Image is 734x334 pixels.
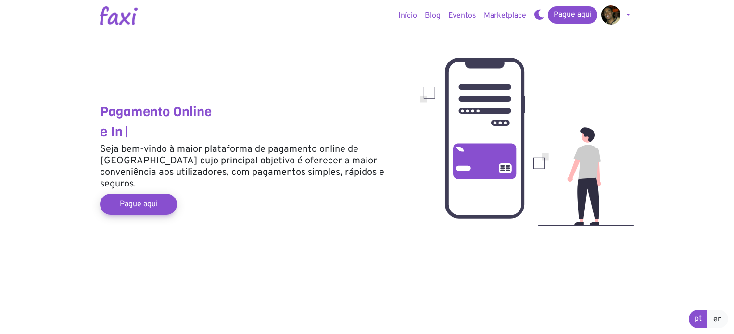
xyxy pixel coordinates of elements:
a: Pague aqui [548,6,597,24]
span: e In [100,123,123,141]
a: pt [689,310,708,328]
a: Eventos [444,6,480,25]
a: Pague aqui [100,194,177,215]
h5: Seja bem-vindo à maior plataforma de pagamento online de [GEOGRAPHIC_DATA] cujo principal objetiv... [100,144,405,190]
a: en [707,310,728,328]
a: Marketplace [480,6,530,25]
h3: Pagamento Online [100,104,405,120]
a: Início [394,6,421,25]
a: Blog [421,6,444,25]
img: Logotipo Faxi Online [100,6,138,25]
